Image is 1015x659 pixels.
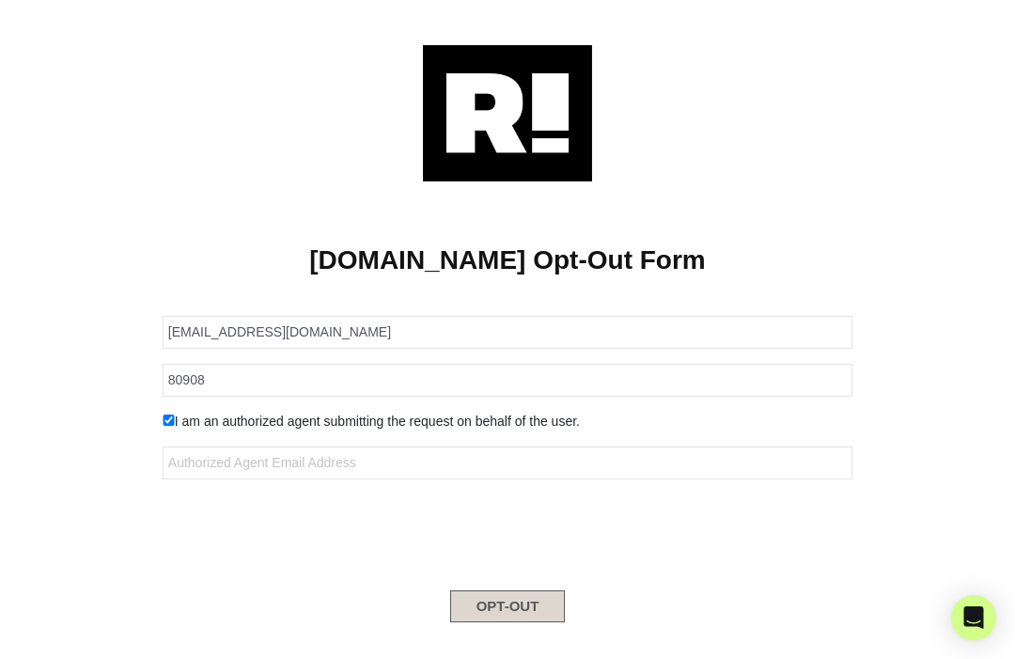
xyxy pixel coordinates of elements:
h1: [DOMAIN_NAME] Opt-Out Form [28,244,987,276]
input: Authorized Agent Email Address [163,447,852,479]
input: Zipcode [163,364,852,397]
iframe: reCAPTCHA [365,494,650,568]
img: Retention.com [423,45,592,181]
div: I am an authorized agent submitting the request on behalf of the user. [148,412,867,431]
input: Email Address [163,316,852,349]
button: OPT-OUT [450,590,566,622]
div: Open Intercom Messenger [951,595,996,640]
